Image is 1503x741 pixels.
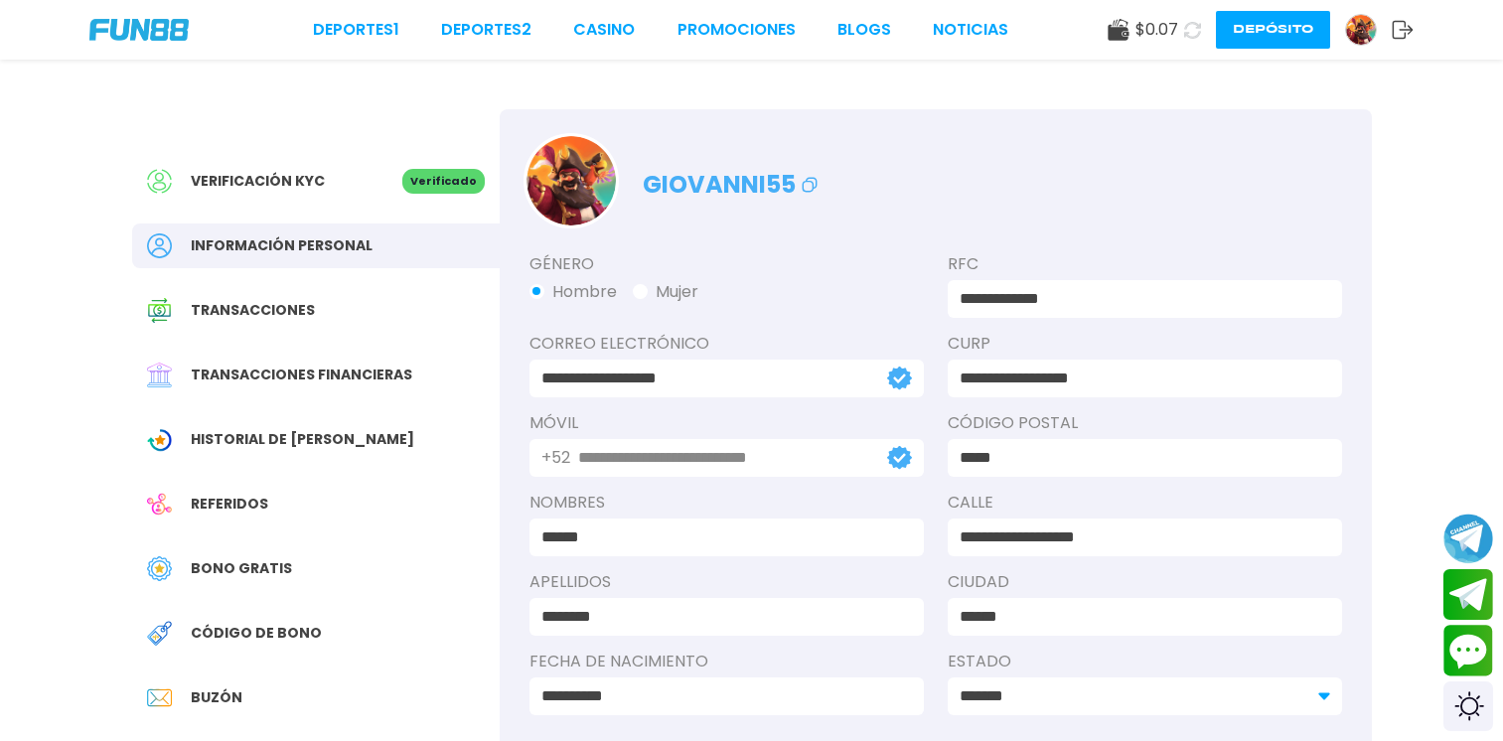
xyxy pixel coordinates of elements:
span: Buzón [191,687,242,708]
label: Móvil [529,411,924,435]
label: RFC [948,252,1342,276]
a: Free BonusBono Gratis [132,546,500,591]
p: Verificado [402,169,485,194]
label: Correo electrónico [529,332,924,356]
img: Redeem Bonus [147,621,172,646]
button: Mujer [633,280,698,304]
img: Free Bonus [147,556,172,581]
a: Financial TransactionTransacciones financieras [132,353,500,397]
a: ReferralReferidos [132,482,500,526]
a: Promociones [677,18,796,42]
button: Hombre [529,280,617,304]
img: Transaction History [147,298,172,323]
label: CURP [948,332,1342,356]
span: Transacciones [191,300,315,321]
img: Referral [147,492,172,517]
a: Redeem BonusCódigo de bono [132,611,500,656]
button: Join telegram [1443,569,1493,621]
label: NOMBRES [529,491,924,515]
a: Avatar [1345,14,1392,46]
img: Financial Transaction [147,363,172,387]
label: Código Postal [948,411,1342,435]
img: Avatar [526,136,616,225]
button: Depósito [1216,11,1330,49]
a: NOTICIAS [933,18,1008,42]
label: Calle [948,491,1342,515]
img: Personal [147,233,172,258]
label: Fecha de Nacimiento [529,650,924,673]
a: Deportes2 [441,18,531,42]
span: Bono Gratis [191,558,292,579]
img: Inbox [147,685,172,710]
label: Género [529,252,924,276]
label: Estado [948,650,1342,673]
button: Contact customer service [1443,625,1493,676]
img: Wagering Transaction [147,427,172,452]
a: InboxBuzón [132,675,500,720]
p: +52 [541,446,570,470]
a: BLOGS [837,18,891,42]
a: Transaction HistoryTransacciones [132,288,500,333]
a: PersonalInformación personal [132,223,500,268]
a: Deportes1 [313,18,399,42]
span: Referidos [191,494,268,515]
a: Wagering TransactionHistorial de [PERSON_NAME] [132,417,500,462]
p: giovanni55 [643,157,822,203]
span: Información personal [191,235,373,256]
span: Verificación KYC [191,171,325,192]
span: Transacciones financieras [191,365,412,385]
label: Ciudad [948,570,1342,594]
span: Código de bono [191,623,322,644]
div: Switch theme [1443,681,1493,731]
img: Avatar [1346,15,1376,45]
span: Historial de [PERSON_NAME] [191,429,414,450]
label: APELLIDOS [529,570,924,594]
img: Company Logo [89,19,189,41]
a: Verificación KYCVerificado [132,159,500,204]
a: CASINO [573,18,635,42]
button: Join telegram channel [1443,513,1493,564]
span: $ 0.07 [1135,18,1178,42]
